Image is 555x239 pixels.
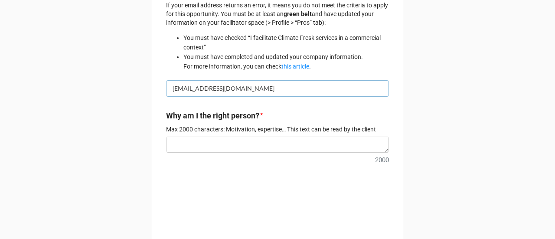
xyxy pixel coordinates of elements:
li: You must have completed and updated your company information. For more information, you can check . [183,52,389,71]
small: 2000 [375,155,389,166]
label: Why am I the right person? [166,110,259,122]
p: If your email address returns an error, it means you do not meet the criteria to apply for this o... [166,1,389,27]
strong: green belt [284,10,312,17]
p: Max 2000 characters: Motivation, expertise… This text can be read by the client [166,125,389,134]
a: this article [281,63,309,70]
li: You must have checked “I facilitate Climate Fresk services in a commercial context” [183,33,389,52]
